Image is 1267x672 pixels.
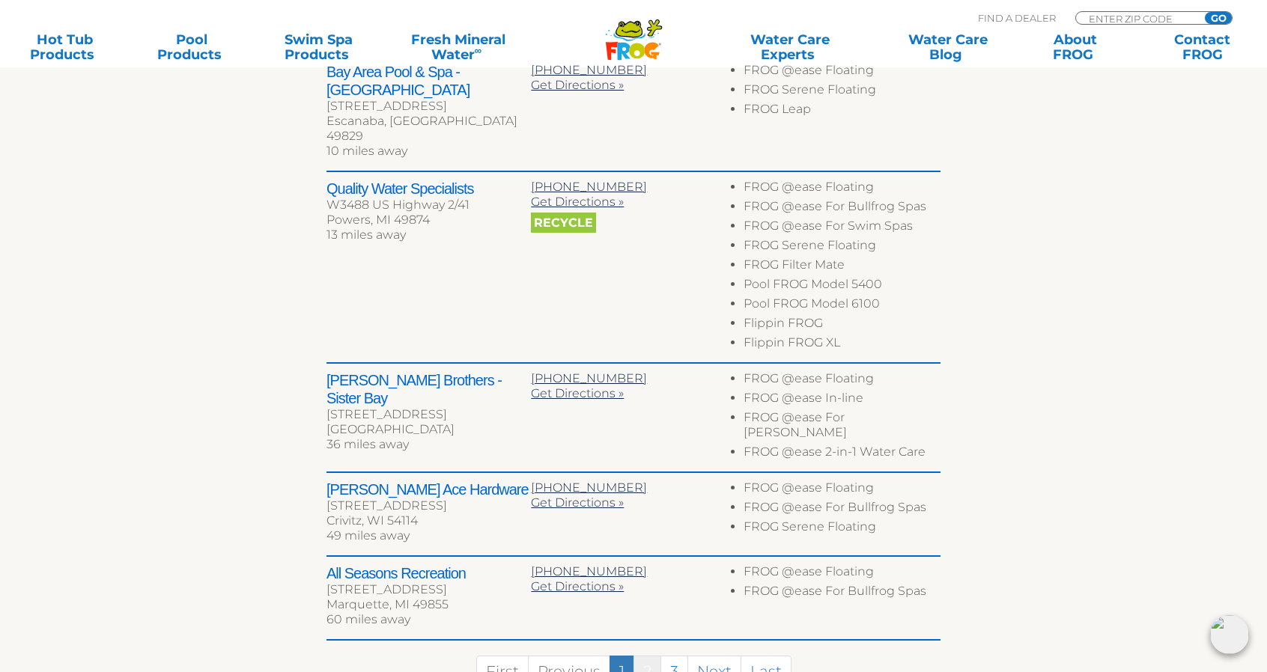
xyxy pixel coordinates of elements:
[744,519,941,539] li: FROG Serene Floating
[326,198,531,213] div: W3488 US Highway 2/41
[531,180,647,194] a: [PHONE_NUMBER]
[709,32,870,62] a: Water CareExperts
[531,371,647,385] a: [PHONE_NUMBER]
[326,144,407,158] span: 10 miles away
[744,257,941,277] li: FROG Filter Mate
[744,238,941,257] li: FROG Serene Floating
[744,296,941,316] li: Pool FROG Model 6100
[475,44,482,56] sup: ∞
[326,612,410,626] span: 60 miles away
[531,386,624,400] a: Get Directions »
[744,410,941,445] li: FROG @ease For [PERSON_NAME]
[326,498,531,513] div: [STREET_ADDRESS]
[744,63,941,82] li: FROG @ease Floating
[744,480,941,500] li: FROG @ease Floating
[531,495,624,510] a: Get Directions »
[531,579,624,593] a: Get Directions »
[270,32,368,62] a: Swim SpaProducts
[531,78,624,92] a: Get Directions »
[326,114,531,144] div: Escanaba, [GEOGRAPHIC_DATA] 49829
[531,195,624,209] a: Get Directions »
[744,277,941,296] li: Pool FROG Model 5400
[326,371,531,407] h2: [PERSON_NAME] Brothers - Sister Bay
[326,582,531,597] div: [STREET_ADDRESS]
[326,227,406,242] span: 13 miles away
[1205,12,1232,24] input: GO
[326,513,531,528] div: Crivitz, WI 54114
[978,11,1056,25] p: Find A Dealer
[326,63,531,99] h2: Bay Area Pool & Spa - [GEOGRAPHIC_DATA]
[744,335,941,355] li: Flippin FROG XL
[326,99,531,114] div: [STREET_ADDRESS]
[1026,32,1125,62] a: AboutFROG
[531,564,647,578] a: [PHONE_NUMBER]
[744,199,941,219] li: FROG @ease For Bullfrog Spas
[326,480,531,498] h2: [PERSON_NAME] Ace Hardware
[531,480,647,495] a: [PHONE_NUMBER]
[744,82,941,102] li: FROG Serene Floating
[326,407,531,422] div: [STREET_ADDRESS]
[326,213,531,227] div: Powers, MI 49874
[744,371,941,391] li: FROG @ease Floating
[1210,615,1249,654] img: openIcon
[744,102,941,121] li: FROG Leap
[1087,12,1188,25] input: Zip Code Form
[397,32,520,62] a: Fresh MineralWater∞
[326,528,410,543] span: 49 miles away
[1153,32,1252,62] a: ContactFROG
[531,63,647,77] a: [PHONE_NUMBER]
[326,437,409,451] span: 36 miles away
[744,316,941,335] li: Flippin FROG
[744,584,941,603] li: FROG @ease For Bullfrog Spas
[744,500,941,519] li: FROG @ease For Bullfrog Spas
[744,391,941,410] li: FROG @ease In-line
[142,32,241,62] a: PoolProducts
[744,219,941,238] li: FROG @ease For Swim Spas
[326,597,531,612] div: Marquette, MI 49855
[744,180,941,199] li: FROG @ease Floating
[326,422,531,437] div: [GEOGRAPHIC_DATA]
[744,564,941,584] li: FROG @ease Floating
[326,564,531,582] h2: All Seasons Recreation
[899,32,997,62] a: Water CareBlog
[531,213,596,233] span: Recycle
[15,32,114,62] a: Hot TubProducts
[744,445,941,464] li: FROG @ease 2-in-1 Water Care
[326,180,531,198] h2: Quality Water Specialists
